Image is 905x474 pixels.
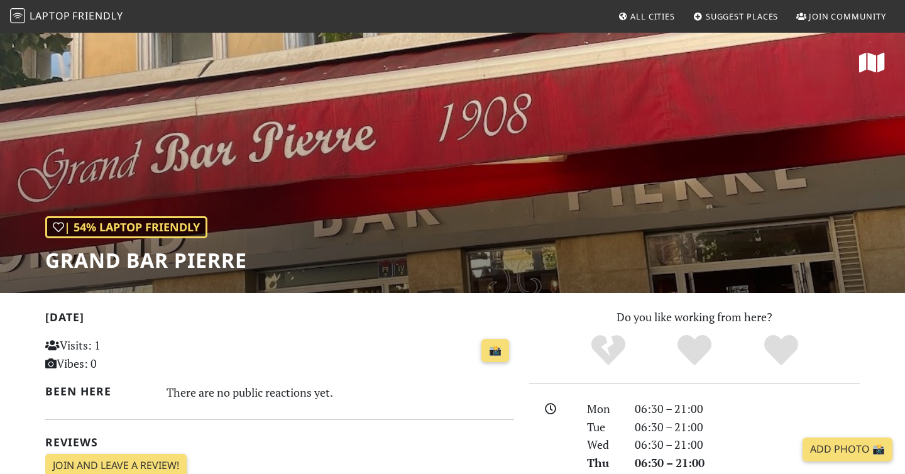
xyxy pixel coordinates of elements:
[45,311,514,329] h2: [DATE]
[630,11,675,22] span: All Cities
[651,333,738,368] div: Yes
[45,436,514,449] h2: Reviews
[10,8,25,23] img: LaptopFriendly
[803,438,892,461] a: Add Photo 📸
[627,454,867,472] div: 06:30 – 21:00
[738,333,825,368] div: Definitely!
[45,216,207,238] div: | 54% Laptop Friendly
[167,382,515,402] div: There are no public reactions yet.
[706,11,779,22] span: Suggest Places
[627,418,867,436] div: 06:30 – 21:00
[45,248,247,272] h1: Grand Bar Pierre
[529,308,860,326] p: Do you like working from here?
[579,400,627,418] div: Mon
[72,9,123,23] span: Friendly
[791,5,891,28] a: Join Community
[579,418,627,436] div: Tue
[627,400,867,418] div: 06:30 – 21:00
[688,5,784,28] a: Suggest Places
[809,11,886,22] span: Join Community
[613,5,680,28] a: All Cities
[30,9,70,23] span: Laptop
[45,385,151,398] h2: Been here
[10,6,123,28] a: LaptopFriendly LaptopFriendly
[579,454,627,472] div: Thu
[481,339,509,363] a: 📸
[627,436,867,454] div: 06:30 – 21:00
[579,436,627,454] div: Wed
[45,336,192,373] p: Visits: 1 Vibes: 0
[565,333,652,368] div: No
